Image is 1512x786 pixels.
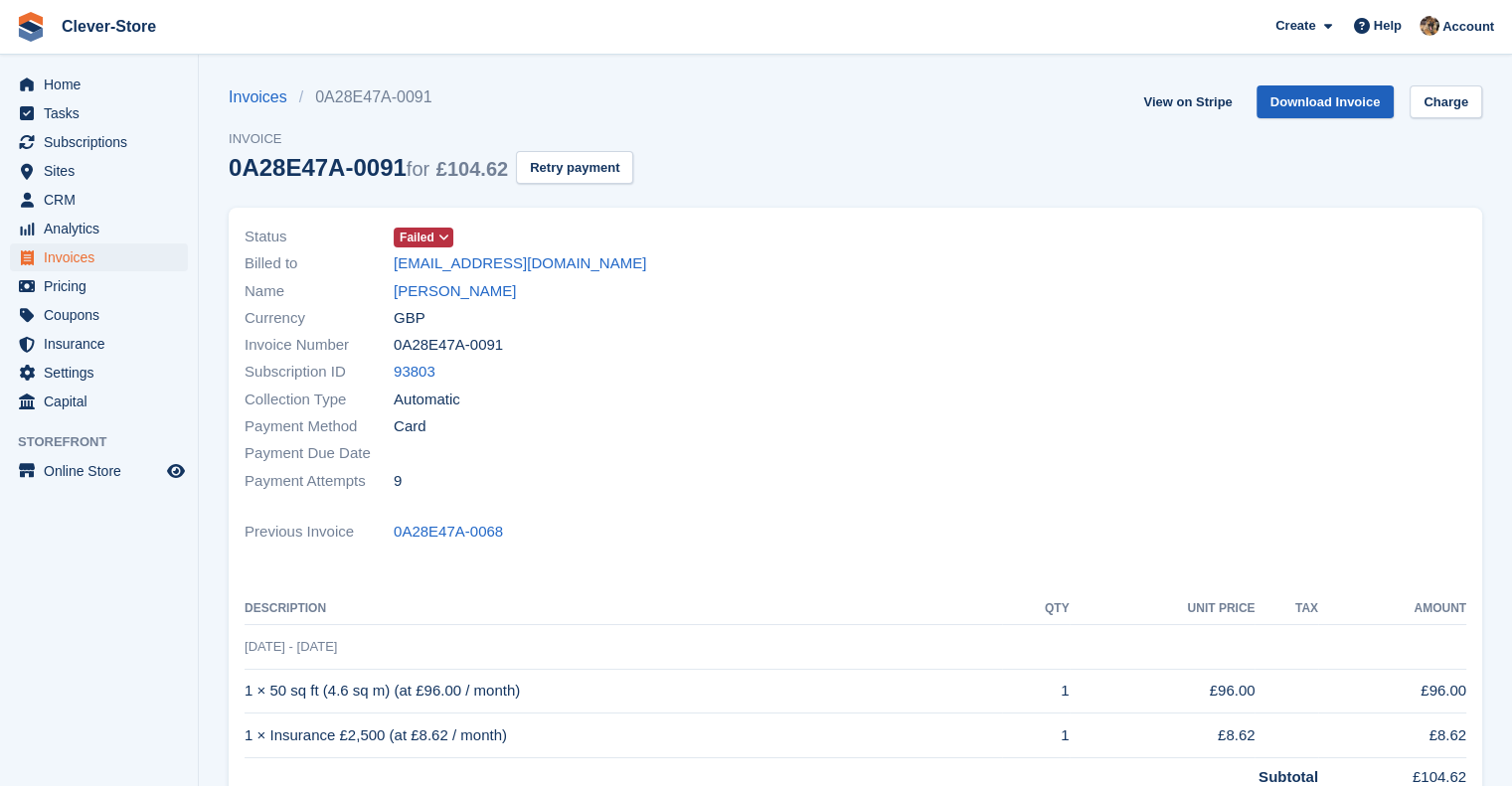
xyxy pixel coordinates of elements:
span: 0A28E47A-0091 [394,334,503,357]
a: menu [10,330,188,358]
span: Sites [44,157,163,185]
a: menu [10,186,188,214]
span: Billed to [245,252,394,275]
span: Create [1275,16,1315,36]
span: Analytics [44,215,163,242]
span: Status [245,226,394,248]
td: £8.62 [1070,713,1256,758]
span: Home [44,71,163,98]
span: Subscriptions [44,128,163,156]
a: menu [10,301,188,329]
span: Invoice [229,129,633,149]
td: 1 × 50 sq ft (4.6 sq m) (at £96.00 / month) [245,669,1002,713]
span: £104.62 [436,158,508,180]
a: [EMAIL_ADDRESS][DOMAIN_NAME] [394,252,646,275]
a: 0A28E47A-0068 [394,521,503,544]
span: Coupons [44,301,163,329]
span: Storefront [18,432,198,452]
a: View on Stripe [1135,85,1240,118]
span: Previous Invoice [245,521,394,544]
th: Unit Price [1070,593,1256,625]
span: Subscription ID [245,361,394,384]
a: menu [10,457,188,485]
a: menu [10,272,188,300]
span: Collection Type [245,389,394,411]
span: Help [1374,16,1402,36]
span: Payment Due Date [245,442,394,465]
a: Failed [394,226,453,248]
span: Invoices [44,243,163,271]
span: Pricing [44,272,163,300]
span: GBP [394,307,425,330]
a: menu [10,215,188,242]
span: Insurance [44,330,163,358]
span: Account [1442,17,1494,37]
a: Clever-Store [54,10,164,43]
span: Card [394,415,426,438]
nav: breadcrumbs [229,85,633,109]
span: [DATE] - [DATE] [245,639,337,654]
th: Description [245,593,1002,625]
img: Andy Mackinnon [1420,16,1439,36]
a: menu [10,243,188,271]
td: £96.00 [1318,669,1466,713]
span: Automatic [394,389,460,411]
a: menu [10,128,188,156]
span: Tasks [44,99,163,127]
a: Preview store [164,459,188,483]
a: menu [10,99,188,127]
span: 9 [394,470,402,493]
td: 1 [1002,669,1070,713]
a: Download Invoice [1257,85,1395,118]
a: Invoices [229,85,299,109]
span: Settings [44,359,163,387]
span: for [407,158,429,180]
td: £8.62 [1318,713,1466,758]
th: Amount [1318,593,1466,625]
div: 0A28E47A-0091 [229,154,508,181]
a: menu [10,359,188,387]
span: CRM [44,186,163,214]
a: menu [10,388,188,415]
a: menu [10,71,188,98]
span: Name [245,280,394,303]
td: £96.00 [1070,669,1256,713]
a: 93803 [394,361,435,384]
strong: Subtotal [1259,768,1318,785]
span: Capital [44,388,163,415]
img: stora-icon-8386f47178a22dfd0bd8f6a31ec36ba5ce8667c1dd55bd0f319d3a0aa187defe.svg [16,12,46,42]
th: QTY [1002,593,1070,625]
span: Online Store [44,457,163,485]
a: Charge [1410,85,1482,118]
span: Currency [245,307,394,330]
td: 1 × Insurance £2,500 (at £8.62 / month) [245,713,1002,758]
td: 1 [1002,713,1070,758]
span: Failed [400,229,434,246]
button: Retry payment [516,151,633,184]
span: Invoice Number [245,334,394,357]
span: Payment Attempts [245,470,394,493]
a: [PERSON_NAME] [394,280,516,303]
th: Tax [1255,593,1318,625]
a: menu [10,157,188,185]
span: Payment Method [245,415,394,438]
